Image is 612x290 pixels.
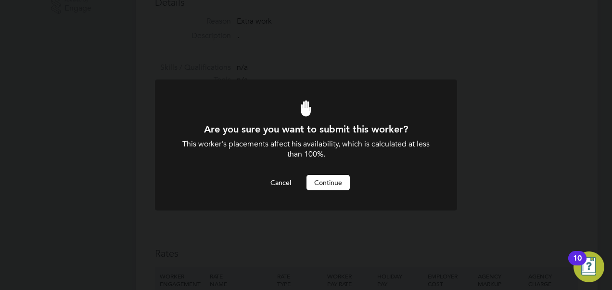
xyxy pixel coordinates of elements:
[181,139,431,159] div: This worker's placements affect his availability, which is calculated at less than 100%.
[181,123,431,135] h1: Are you sure you want to submit this worker?
[306,175,350,190] button: Continue
[263,175,299,190] button: Cancel
[573,258,582,271] div: 10
[574,251,604,282] button: Open Resource Center, 10 new notifications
